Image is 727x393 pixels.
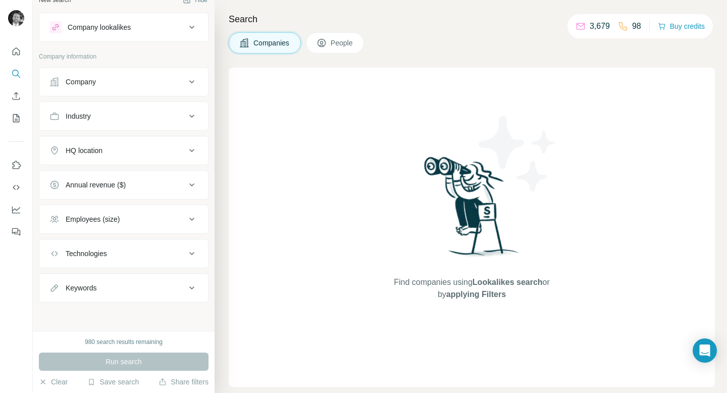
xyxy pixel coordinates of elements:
[8,65,24,83] button: Search
[66,283,96,293] div: Keywords
[39,241,208,266] button: Technologies
[39,207,208,231] button: Employees (size)
[39,377,68,387] button: Clear
[473,278,543,286] span: Lookalikes search
[8,87,24,105] button: Enrich CSV
[66,111,91,121] div: Industry
[446,290,506,299] span: applying Filters
[8,223,24,241] button: Feedback
[39,173,208,197] button: Annual revenue ($)
[391,276,552,301] span: Find companies using or by
[39,52,209,61] p: Company information
[590,20,610,32] p: 3,679
[331,38,354,48] span: People
[159,377,209,387] button: Share filters
[8,201,24,219] button: Dashboard
[8,109,24,127] button: My lists
[39,138,208,163] button: HQ location
[66,180,126,190] div: Annual revenue ($)
[472,108,563,199] img: Surfe Illustration - Stars
[693,338,717,363] div: Open Intercom Messenger
[8,42,24,61] button: Quick start
[68,22,131,32] div: Company lookalikes
[8,10,24,26] img: Avatar
[66,249,107,259] div: Technologies
[632,20,641,32] p: 98
[66,77,96,87] div: Company
[39,70,208,94] button: Company
[229,12,715,26] h4: Search
[420,154,525,267] img: Surfe Illustration - Woman searching with binoculars
[39,276,208,300] button: Keywords
[66,145,102,156] div: HQ location
[253,38,290,48] span: Companies
[87,377,139,387] button: Save search
[658,19,705,33] button: Buy credits
[85,337,163,347] div: 980 search results remaining
[39,15,208,39] button: Company lookalikes
[39,104,208,128] button: Industry
[8,156,24,174] button: Use Surfe on LinkedIn
[8,178,24,197] button: Use Surfe API
[66,214,120,224] div: Employees (size)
